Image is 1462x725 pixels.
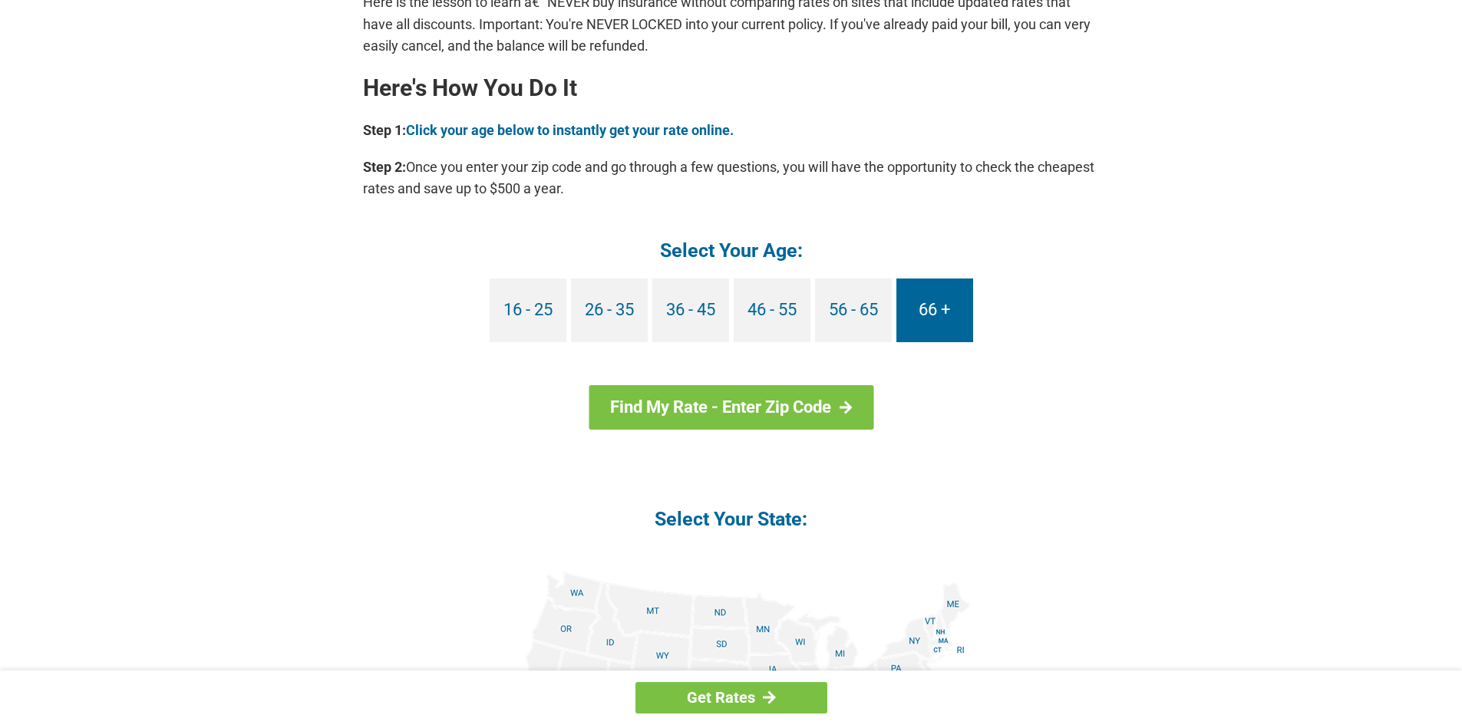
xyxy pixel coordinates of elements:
a: 46 - 55 [734,278,810,342]
h2: Here's How You Do It [363,76,1100,101]
b: Step 1: [363,122,406,138]
b: Step 2: [363,159,406,175]
a: 26 - 35 [571,278,648,342]
a: Get Rates [635,682,827,713]
a: Find My Rate - Enter Zip Code [589,385,873,430]
a: 56 - 65 [815,278,892,342]
h4: Select Your State: [363,506,1100,532]
a: 36 - 45 [652,278,729,342]
a: 16 - 25 [490,278,566,342]
a: Click your age below to instantly get your rate online. [406,122,734,138]
p: Once you enter your zip code and go through a few questions, you will have the opportunity to che... [363,157,1100,199]
a: 66 + [896,278,973,342]
h4: Select Your Age: [363,238,1100,263]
